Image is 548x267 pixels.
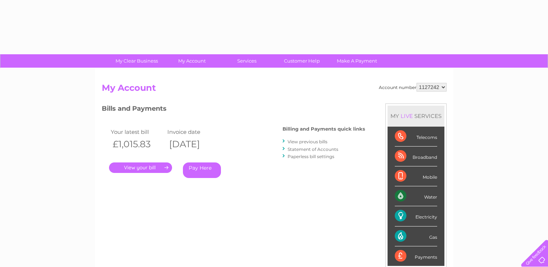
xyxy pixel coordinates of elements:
[288,154,334,159] a: Paperless bill settings
[283,126,365,132] h4: Billing and Payments quick links
[109,137,166,152] th: £1,015.83
[395,186,437,206] div: Water
[109,127,166,137] td: Your latest bill
[395,127,437,147] div: Telecoms
[109,162,172,173] a: .
[395,166,437,186] div: Mobile
[395,206,437,226] div: Electricity
[102,103,365,116] h3: Bills and Payments
[166,137,222,152] th: [DATE]
[288,147,338,152] a: Statement of Accounts
[107,54,167,68] a: My Clear Business
[379,83,447,92] div: Account number
[183,162,221,178] a: Pay Here
[102,83,447,97] h2: My Account
[388,106,444,126] div: MY SERVICES
[288,139,327,144] a: View previous bills
[166,127,222,137] td: Invoice date
[272,54,332,68] a: Customer Help
[399,113,414,119] div: LIVE
[395,226,437,246] div: Gas
[217,54,277,68] a: Services
[395,246,437,266] div: Payments
[327,54,387,68] a: Make A Payment
[162,54,222,68] a: My Account
[395,147,437,166] div: Broadband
